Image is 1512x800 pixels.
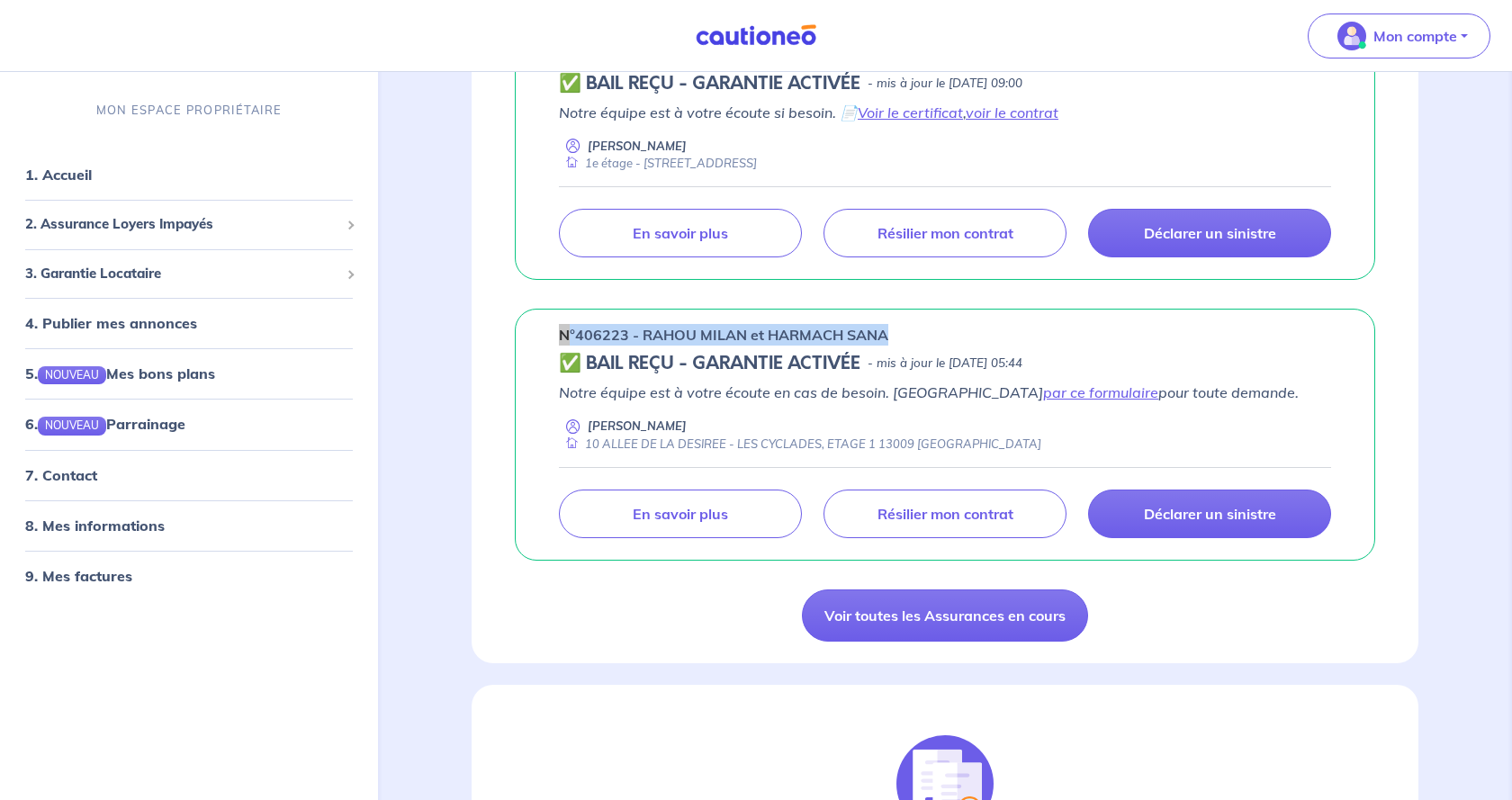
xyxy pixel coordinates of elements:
p: Déclarer un sinistre [1144,224,1276,242]
button: illu_account_valid_menu.svgMon compte [1308,13,1490,58]
a: Résilier mon contrat [823,490,1066,538]
span: 2. Assurance Loyers Impayés [25,214,339,235]
p: - mis à jour le [DATE] 09:00 [868,75,1022,93]
div: state: CONTRACT-VALIDATED, Context: ,MAYBE-CERTIFICATE,,LESSOR-DOCUMENTS,IS-ODEALIM [559,353,1331,374]
img: Cautioneo [688,24,823,47]
div: state: CONTRACT-VALIDATED, Context: NEW,CHOOSE-CERTIFICATE,COLOCATION,LESSOR-DOCUMENTS [559,73,1331,94]
h5: ✅ BAIL REÇU - GARANTIE ACTIVÉE [559,73,860,94]
a: Voir toutes les Assurances en cours [802,589,1088,642]
span: 3. Garantie Locataire [25,264,339,284]
a: 8. Mes informations [25,516,165,534]
a: par ce formulaire [1043,383,1158,401]
h5: ✅ BAIL REÇU - GARANTIE ACTIVÉE [559,353,860,374]
p: Notre équipe est à votre écoute en cas de besoin. [GEOGRAPHIC_DATA] pour toute demande. [559,382,1331,403]
p: [PERSON_NAME] [588,418,687,435]
div: 9. Mes factures [7,557,371,593]
p: n°406223 - RAHOU MILAN et HARMACH SANA [559,324,888,346]
p: MON ESPACE PROPRIÉTAIRE [96,102,282,119]
div: 1e étage - [STREET_ADDRESS] [559,155,757,172]
p: Mon compte [1373,25,1457,47]
img: illu_account_valid_menu.svg [1337,22,1366,50]
p: Résilier mon contrat [877,224,1013,242]
p: Notre équipe est à votre écoute si besoin. 📄 , [559,102,1331,123]
a: 6.NOUVEAUParrainage [25,415,185,433]
a: En savoir plus [559,490,802,538]
a: 7. Contact [25,465,97,483]
a: 5.NOUVEAUMes bons plans [25,364,215,382]
div: 7. Contact [7,456,371,492]
a: En savoir plus [559,209,802,257]
p: En savoir plus [633,224,728,242]
div: 5.NOUVEAUMes bons plans [7,355,371,391]
div: 4. Publier mes annonces [7,305,371,341]
div: 3. Garantie Locataire [7,256,371,292]
div: 8. Mes informations [7,507,371,543]
p: En savoir plus [633,505,728,523]
a: Voir le certificat [858,103,963,121]
p: Déclarer un sinistre [1144,505,1276,523]
p: [PERSON_NAME] [588,138,687,155]
a: 9. Mes factures [25,566,132,584]
a: voir le contrat [966,103,1058,121]
div: 6.NOUVEAUParrainage [7,406,371,442]
a: Déclarer un sinistre [1088,490,1331,538]
a: 1. Accueil [25,166,92,184]
a: 4. Publier mes annonces [25,314,197,332]
div: 2. Assurance Loyers Impayés [7,207,371,242]
div: 1. Accueil [7,157,371,193]
p: - mis à jour le [DATE] 05:44 [868,355,1022,373]
a: Déclarer un sinistre [1088,209,1331,257]
p: Résilier mon contrat [877,505,1013,523]
div: 10 ALLEE DE LA DESIREE - LES CYCLADES, ETAGE 1 13009 [GEOGRAPHIC_DATA] [559,436,1041,453]
a: Résilier mon contrat [823,209,1066,257]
